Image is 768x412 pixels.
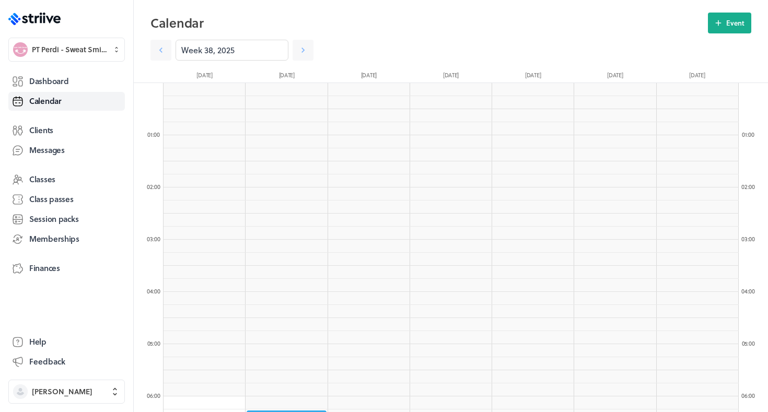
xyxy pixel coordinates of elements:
span: :00 [747,339,754,348]
span: :00 [748,234,755,243]
div: 02 [143,183,164,191]
span: :00 [153,287,160,296]
span: :00 [153,130,160,139]
div: 04 [143,287,164,295]
span: Event [726,18,744,28]
div: 03 [738,235,759,243]
span: :00 [748,182,755,191]
span: :00 [747,130,754,139]
h2: Calendar [150,13,708,33]
span: :00 [153,339,160,348]
span: Classes [29,174,55,185]
button: Event [708,13,751,33]
span: Clients [29,125,53,136]
a: Help [8,333,125,351]
a: Calendar [8,92,125,111]
span: Finances [29,263,60,274]
span: :00 [748,287,755,296]
div: 03 [143,235,164,243]
span: Memberships [29,233,79,244]
div: [DATE] [246,71,328,83]
span: :00 [153,234,160,243]
span: :00 [153,182,160,191]
a: Dashboard [8,72,125,91]
div: 01 [143,131,164,138]
span: PT Perdi - Sweat Smile Succeed [32,44,107,55]
span: :00 [153,391,160,400]
button: Feedback [8,352,125,371]
div: 05 [738,339,759,347]
span: [PERSON_NAME] [32,386,92,397]
a: Classes [8,170,125,189]
span: Messages [29,145,65,156]
input: YYYY-M-D [176,40,288,61]
span: Session packs [29,214,78,225]
a: Class passes [8,190,125,209]
div: 05 [143,339,164,347]
a: Clients [8,121,125,140]
div: 04 [738,287,759,295]
div: [DATE] [574,71,656,83]
a: Finances [8,259,125,278]
div: 06 [143,392,164,399]
span: Help [29,336,46,347]
div: 01 [738,131,759,138]
div: [DATE] [164,71,246,83]
img: PT Perdi - Sweat Smile Succeed [13,42,28,57]
button: PT Perdi - Sweat Smile SucceedPT Perdi - Sweat Smile Succeed [8,38,125,62]
div: [DATE] [492,71,574,83]
a: Memberships [8,230,125,249]
span: Dashboard [29,76,68,87]
span: Feedback [29,356,65,367]
div: [DATE] [656,71,738,83]
a: Session packs [8,210,125,229]
div: [DATE] [410,71,492,83]
span: Calendar [29,96,62,107]
iframe: gist-messenger-bubble-iframe [738,382,763,407]
button: [PERSON_NAME] [8,380,125,404]
a: Messages [8,141,125,160]
div: [DATE] [328,71,410,83]
div: 02 [738,183,759,191]
span: Class passes [29,194,74,205]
